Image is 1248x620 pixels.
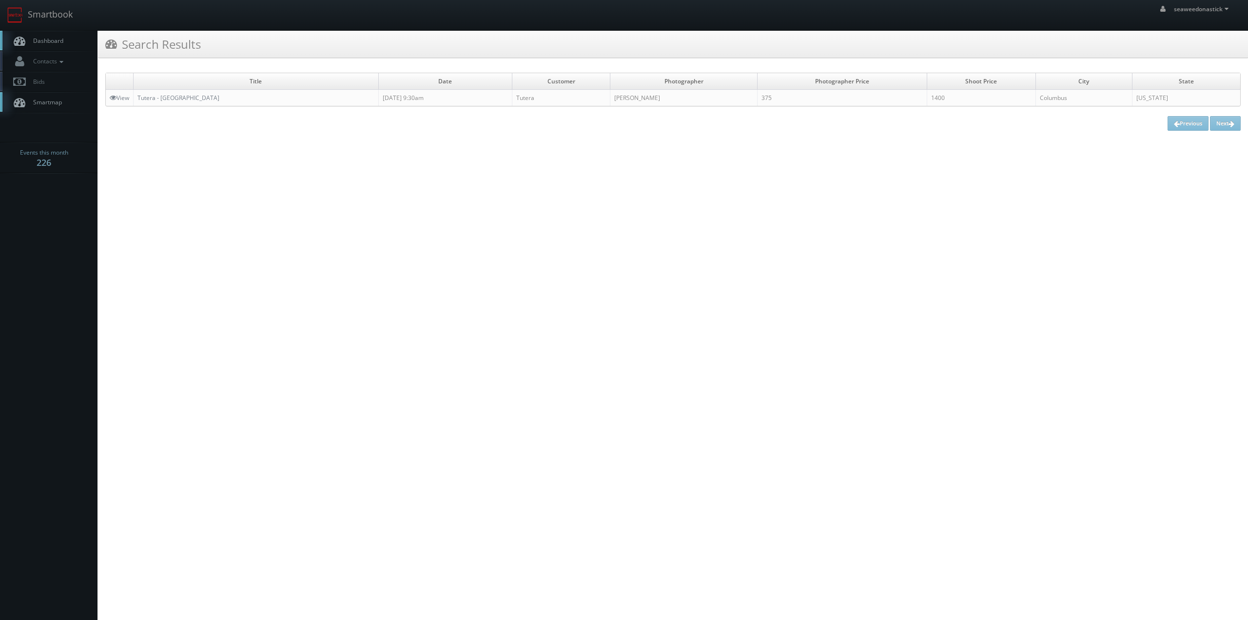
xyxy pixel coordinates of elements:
td: 1400 [927,90,1035,106]
td: Customer [512,73,610,90]
span: Bids [28,78,45,86]
strong: 226 [37,157,51,168]
td: Title [134,73,379,90]
td: State [1132,73,1240,90]
a: View [110,94,129,102]
span: Dashboard [28,37,63,45]
span: Events this month [20,148,68,158]
td: [DATE] 9:30am [378,90,512,106]
td: Photographer [610,73,758,90]
span: Smartmap [28,98,62,106]
a: Tutera - [GEOGRAPHIC_DATA] [137,94,219,102]
img: smartbook-logo.png [7,7,23,23]
td: Shoot Price [927,73,1035,90]
td: [US_STATE] [1132,90,1240,106]
td: 375 [757,90,927,106]
h3: Search Results [105,36,201,53]
td: City [1035,73,1132,90]
span: Contacts [28,57,66,65]
td: Tutera [512,90,610,106]
td: [PERSON_NAME] [610,90,758,106]
td: Photographer Price [757,73,927,90]
td: Columbus [1035,90,1132,106]
td: Date [378,73,512,90]
span: seaweedonastick [1174,5,1231,13]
